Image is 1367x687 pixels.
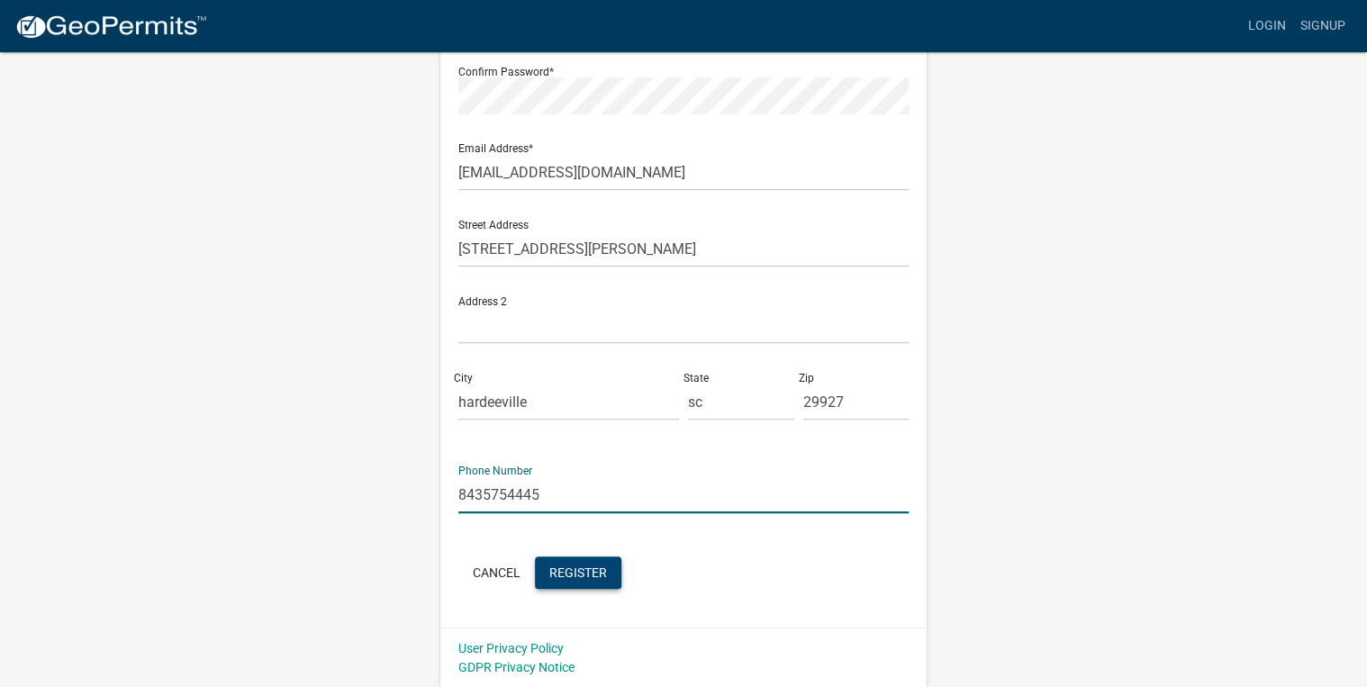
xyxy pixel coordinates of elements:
[458,641,564,655] a: User Privacy Policy
[549,565,607,579] span: Register
[1293,9,1353,43] a: Signup
[458,660,575,674] a: GDPR Privacy Notice
[535,556,621,589] button: Register
[1241,9,1293,43] a: Login
[458,556,535,589] button: Cancel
